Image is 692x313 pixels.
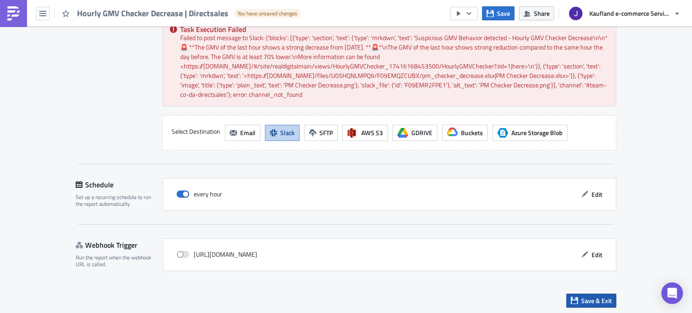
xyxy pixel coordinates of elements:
span: Slack [280,128,295,137]
body: Rich Text Area. Press ALT-0 for help. [4,4,430,41]
button: Save & Exit [566,294,616,308]
span: Azure Storage Blob [497,127,508,138]
span: Save [497,9,510,18]
button: Share [519,6,554,20]
h5: Task Execution Failed [180,26,609,33]
span: Share [534,9,550,18]
span: Edit [592,250,602,259]
div: every hour [177,187,222,201]
button: Kaufland e-commerce Services GmbH & Co. KG [564,4,685,23]
div: Open Intercom Messenger [661,282,683,304]
a: here [89,33,102,41]
button: Email [225,125,260,141]
span: Email [240,128,255,137]
button: Azure Storage BlobAzure Storage Blob [492,125,568,141]
div: Schedule [76,178,163,191]
img: Avatar [568,6,583,21]
div: Set up a recurring schedule to run the report automatically. [76,194,157,208]
span: Edit [592,190,602,199]
span: Hourly GMV Checker Decrease | Directsales [77,8,229,18]
p: Suspicious GMV Behavior detected - Hourly GMV Checker Decrease [4,4,430,11]
strong: 🚨 [203,14,211,21]
span: GDRIVE [411,128,432,137]
div: Webhook Trigger [76,238,163,252]
button: Buckets [442,125,488,141]
button: Slack [265,125,300,141]
label: Select Destination [172,125,220,138]
button: GDRIVE [392,125,437,141]
img: PushMetrics [6,6,21,21]
span: SFTP [319,128,333,137]
button: Edit [577,187,607,201]
strong: The GMV of the last hour shows a strong decrease from [DATE]. [11,14,203,21]
div: Run the report when the webhook URL is called. [76,254,157,268]
div: Failed to post message to Slack: {'blocks': [{'type': 'section', 'text': {'type': 'mrkdwn', 'text... [163,18,616,106]
button: Edit [577,248,607,262]
span: Save & Exit [581,296,612,305]
button: AWS S3 [342,125,388,141]
span: You have unsaved changes [237,10,297,17]
button: SFTP [304,125,338,141]
p: The GMV of the last hour shows strong reduction compared to the same hour the day before. The GMV... [4,23,430,31]
p: More information can be found [4,33,430,41]
span: Kaufland e-commerce Services GmbH & Co. KG [589,9,670,18]
span: AWS S3 [361,128,383,137]
span: Buckets [461,128,483,137]
span: Azure Storage Blob [511,128,563,137]
button: Save [482,6,514,20]
strong: 🚨 [4,14,11,21]
div: [URL][DOMAIN_NAME] [177,248,257,261]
